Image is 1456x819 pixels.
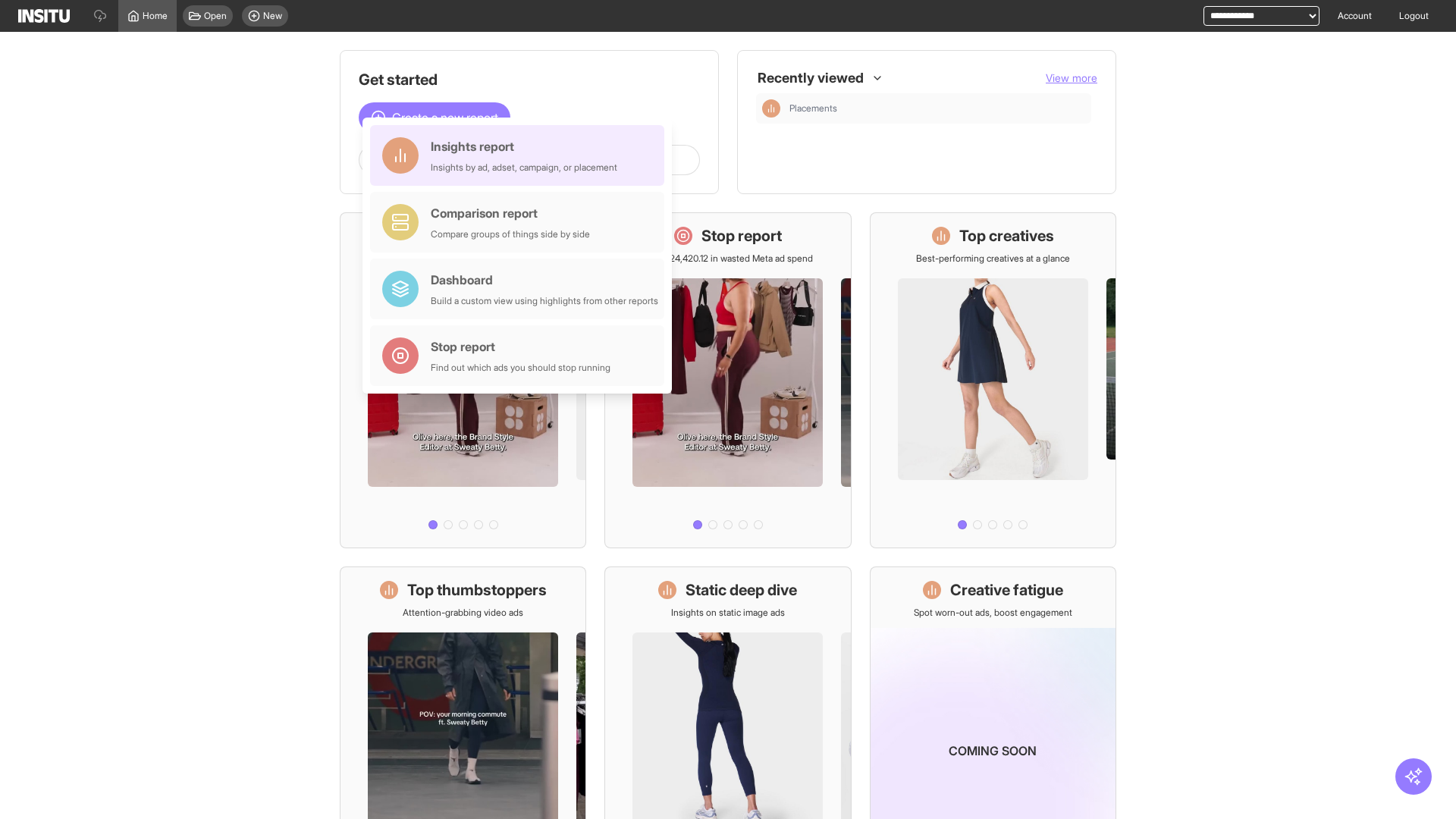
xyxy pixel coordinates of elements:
div: Stop report [431,337,610,356]
button: View more [1046,71,1097,86]
p: Best-performing creatives at a glance [916,253,1070,265]
button: Create a new report [359,102,510,133]
div: Compare groups of things side by side [431,228,590,240]
img: Logo [18,9,70,23]
h1: Top thumbstoppers [407,579,547,601]
span: Placements [789,102,837,115]
span: Open [204,10,227,22]
p: Save £24,420.12 in wasted Meta ad spend [642,253,813,265]
span: New [263,10,282,22]
div: Insights report [431,137,617,155]
div: Build a custom view using highlights from other reports [431,295,658,307]
a: What's live nowSee all active ads instantly [340,212,586,548]
h1: Static deep dive [686,579,797,601]
p: Insights on static image ads [671,607,785,619]
h1: Get started [359,69,700,90]
span: Home [143,10,168,22]
span: Create a new report [392,108,498,127]
a: Stop reportSave £24,420.12 in wasted Meta ad spend [604,212,851,548]
div: Insights [762,99,780,118]
h1: Stop report [701,225,782,246]
div: Insights by ad, adset, campaign, or placement [431,162,617,174]
div: Comparison report [431,204,590,222]
div: Dashboard [431,271,658,289]
p: Attention-grabbing video ads [403,607,523,619]
h1: Top creatives [959,225,1054,246]
div: Find out which ads you should stop running [431,362,610,374]
span: Placements [789,102,1085,115]
a: Top creativesBest-performing creatives at a glance [870,212,1116,548]
span: View more [1046,71,1097,84]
